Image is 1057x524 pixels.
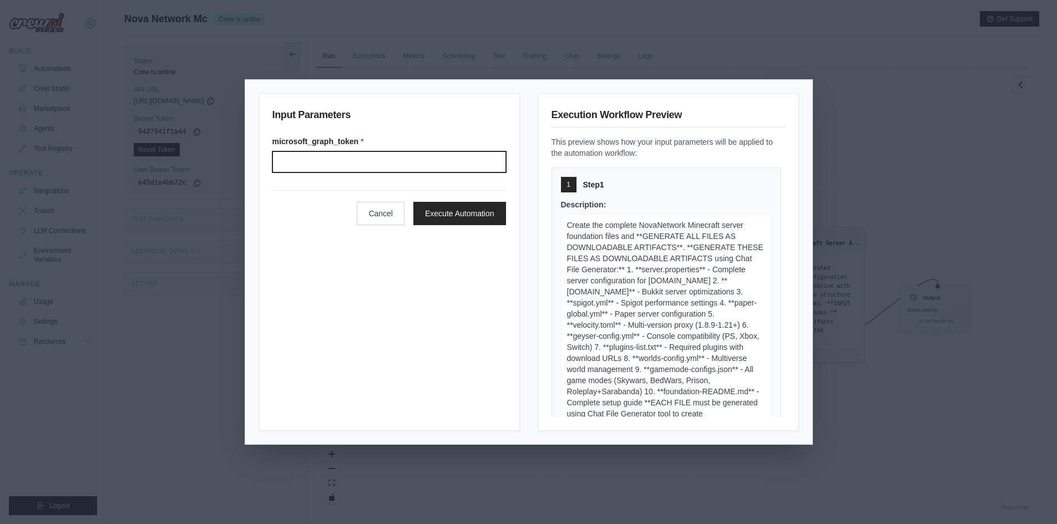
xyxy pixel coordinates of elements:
[357,202,404,225] button: Cancel
[561,200,606,209] span: Description:
[413,202,506,225] button: Execute Automation
[567,180,570,189] span: 1
[272,107,506,127] h3: Input Parameters
[567,221,763,429] span: Create the complete NovaNetwork Minecraft server foundation files and **GENERATE ALL FILES AS DOW...
[552,107,785,128] h3: Execution Workflow Preview
[583,179,604,190] span: Step 1
[272,136,506,147] label: microsoft_graph_token
[552,136,785,159] p: This preview shows how your input parameters will be applied to the automation workflow:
